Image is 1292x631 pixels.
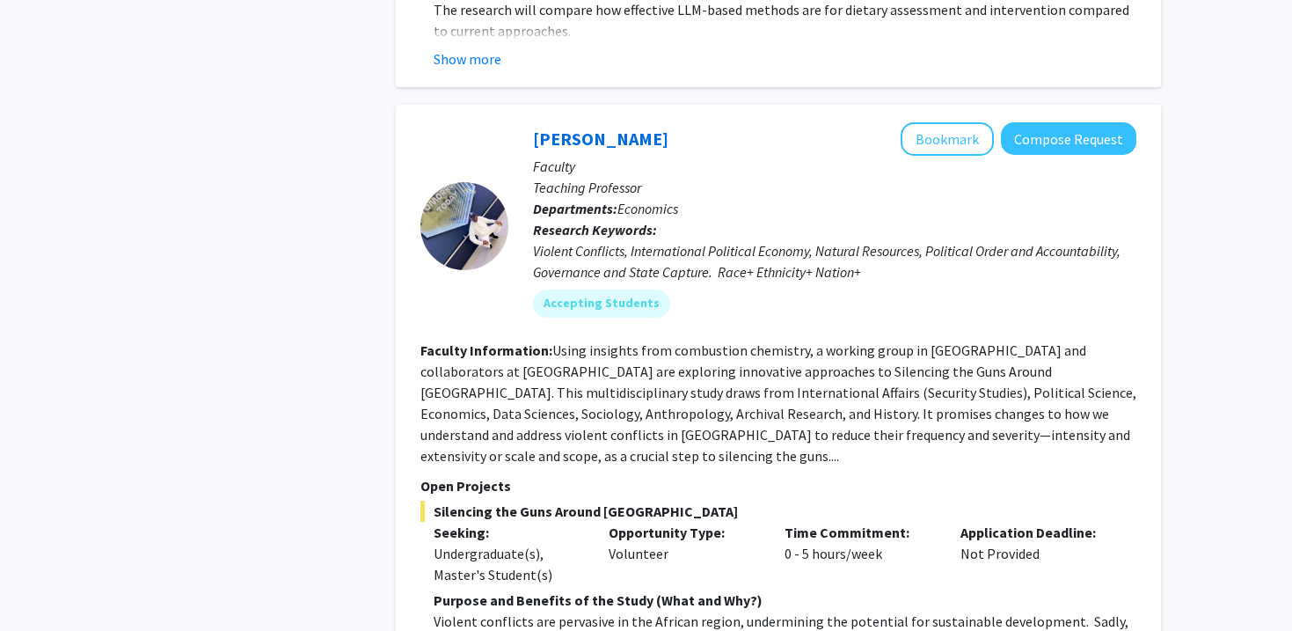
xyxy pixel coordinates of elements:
[533,156,1136,177] p: Faculty
[947,522,1123,585] div: Not Provided
[617,200,678,217] span: Economics
[420,501,1136,522] span: Silencing the Guns Around [GEOGRAPHIC_DATA]
[771,522,947,585] div: 0 - 5 hours/week
[420,341,1136,465] fg-read-more: Using insights from combustion chemistry, a working group in [GEOGRAPHIC_DATA] and collaborators ...
[595,522,771,585] div: Volunteer
[434,591,763,609] strong: Purpose and Benefits of the Study (What and Why?)
[434,522,583,543] p: Seeking:
[533,200,617,217] b: Departments:
[609,522,758,543] p: Opportunity Type:
[533,290,670,318] mat-chip: Accepting Students
[533,177,1136,198] p: Teaching Professor
[13,552,75,618] iframe: Chat
[434,48,501,70] button: Show more
[960,522,1110,543] p: Application Deadline:
[533,128,668,150] a: [PERSON_NAME]
[420,475,1136,496] p: Open Projects
[785,522,934,543] p: Time Commitment:
[1001,122,1136,155] button: Compose Request to Melvin Ayogu
[420,341,552,359] b: Faculty Information:
[533,221,657,238] b: Research Keywords:
[901,122,994,156] button: Add Melvin Ayogu to Bookmarks
[533,240,1136,282] div: Violent Conflicts, International Political Economy, Natural Resources, Political Order and Accoun...
[434,543,583,585] div: Undergraduate(s), Master's Student(s)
